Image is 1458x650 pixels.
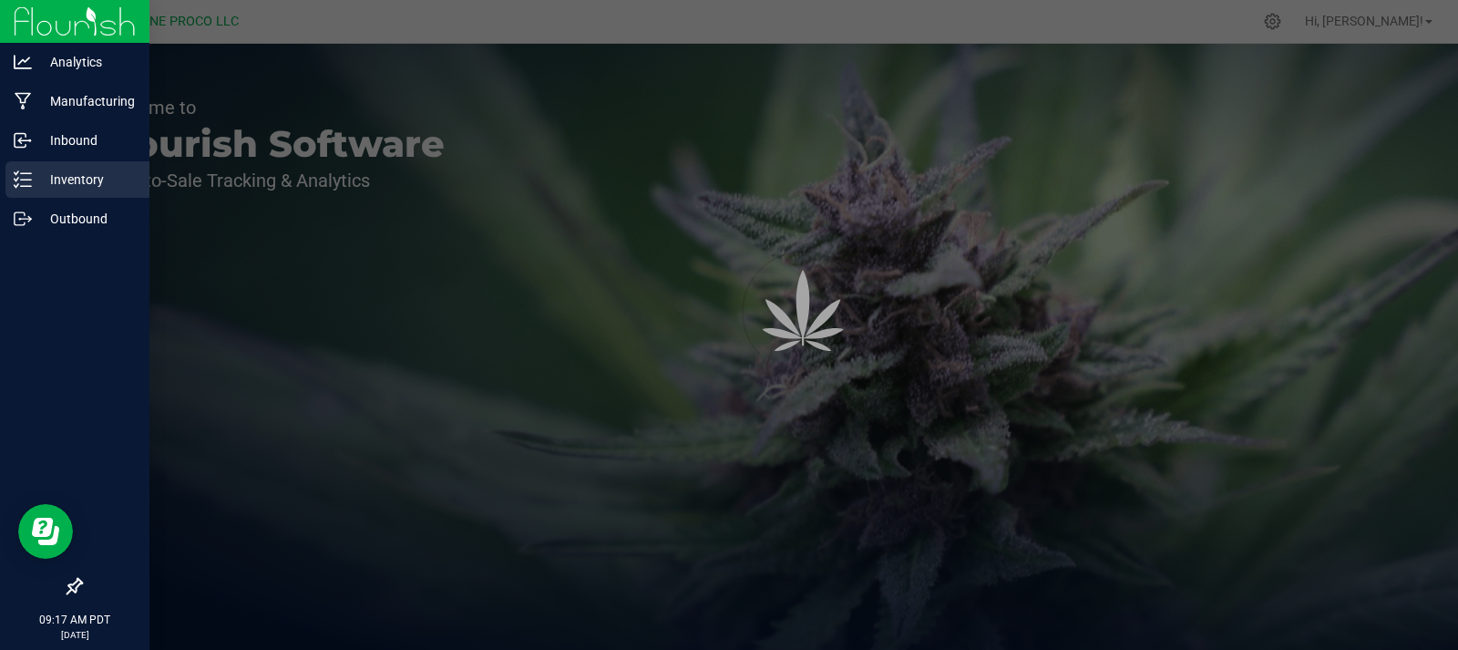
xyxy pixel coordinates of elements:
p: [DATE] [8,628,141,642]
p: 09:17 AM PDT [8,612,141,628]
p: Inventory [32,169,141,191]
p: Analytics [32,51,141,73]
inline-svg: Manufacturing [14,92,32,110]
inline-svg: Inventory [14,170,32,189]
iframe: Resource center [18,504,73,559]
p: Manufacturing [32,90,141,112]
p: Inbound [32,129,141,151]
p: Outbound [32,208,141,230]
inline-svg: Analytics [14,53,32,71]
inline-svg: Outbound [14,210,32,228]
inline-svg: Inbound [14,131,32,150]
